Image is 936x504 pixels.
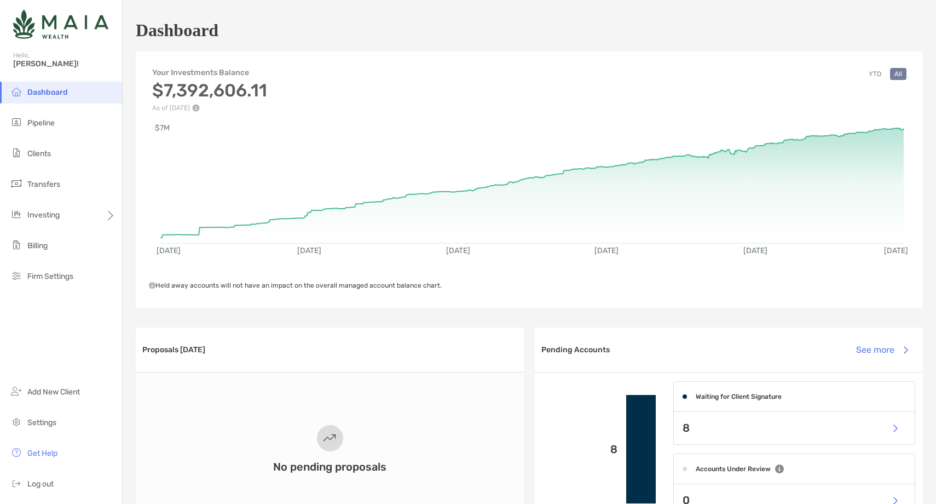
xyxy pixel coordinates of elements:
[10,116,23,129] img: pipeline icon
[192,104,200,112] img: Performance Info
[13,59,115,68] span: [PERSON_NAME]!
[10,446,23,459] img: get-help icon
[10,477,23,490] img: logout icon
[27,180,60,189] span: Transfers
[27,210,60,220] span: Investing
[27,479,54,489] span: Log out
[27,118,55,128] span: Pipeline
[13,4,108,44] img: Zoe Logo
[152,68,267,77] h4: Your Investments Balance
[847,338,916,362] button: See more
[27,272,73,281] span: Firm Settings
[27,387,80,397] span: Add New Client
[157,246,181,255] text: [DATE]
[273,460,386,473] h3: No pending proposals
[696,393,782,400] h4: Waiting for Client Signature
[544,443,617,456] p: 8
[149,282,442,289] span: Held away accounts will not have an impact on the overall managed account balance chart.
[27,241,48,250] span: Billing
[541,345,610,354] h3: Pending Accounts
[136,20,218,41] h1: Dashboard
[884,246,908,255] text: [DATE]
[594,246,619,255] text: [DATE]
[155,123,170,133] text: $7M
[10,385,23,398] img: add_new_client icon
[152,80,267,101] h3: $7,392,606.11
[743,246,767,255] text: [DATE]
[696,465,771,473] h4: Accounts Under Review
[10,146,23,159] img: clients icon
[152,104,267,112] p: As of [DATE]
[683,421,690,435] p: 8
[10,238,23,251] img: billing icon
[142,345,205,354] h3: Proposals [DATE]
[864,68,886,80] button: YTD
[27,88,68,97] span: Dashboard
[10,85,23,98] img: dashboard icon
[890,68,906,80] button: All
[446,246,470,255] text: [DATE]
[10,208,23,221] img: investing icon
[10,415,23,428] img: settings icon
[10,177,23,190] img: transfers icon
[27,149,51,158] span: Clients
[297,246,321,255] text: [DATE]
[27,418,56,427] span: Settings
[10,269,23,282] img: firm-settings icon
[27,449,57,458] span: Get Help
